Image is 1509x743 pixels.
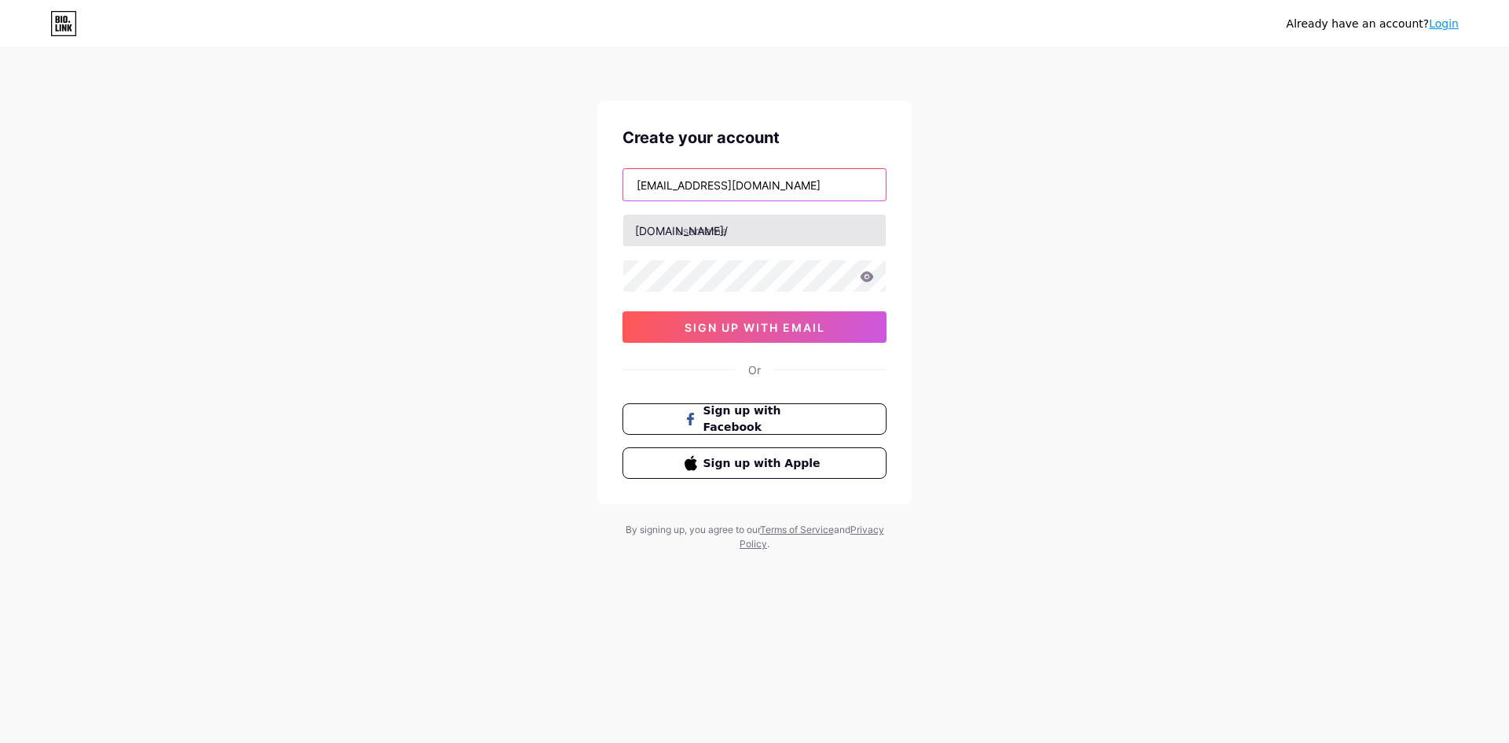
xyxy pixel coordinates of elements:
div: Already have an account? [1287,16,1459,32]
a: Login [1429,17,1459,30]
a: Terms of Service [760,524,834,535]
button: Sign up with Facebook [622,403,887,435]
div: Or [748,362,761,378]
button: sign up with email [622,311,887,343]
button: Sign up with Apple [622,447,887,479]
span: Sign up with Facebook [703,403,825,436]
span: sign up with email [685,321,825,334]
div: Create your account [622,126,887,149]
div: [DOMAIN_NAME]/ [635,223,728,239]
input: Email [623,169,886,200]
span: Sign up with Apple [703,455,825,472]
div: By signing up, you agree to our and . [621,523,888,551]
input: username [623,215,886,246]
